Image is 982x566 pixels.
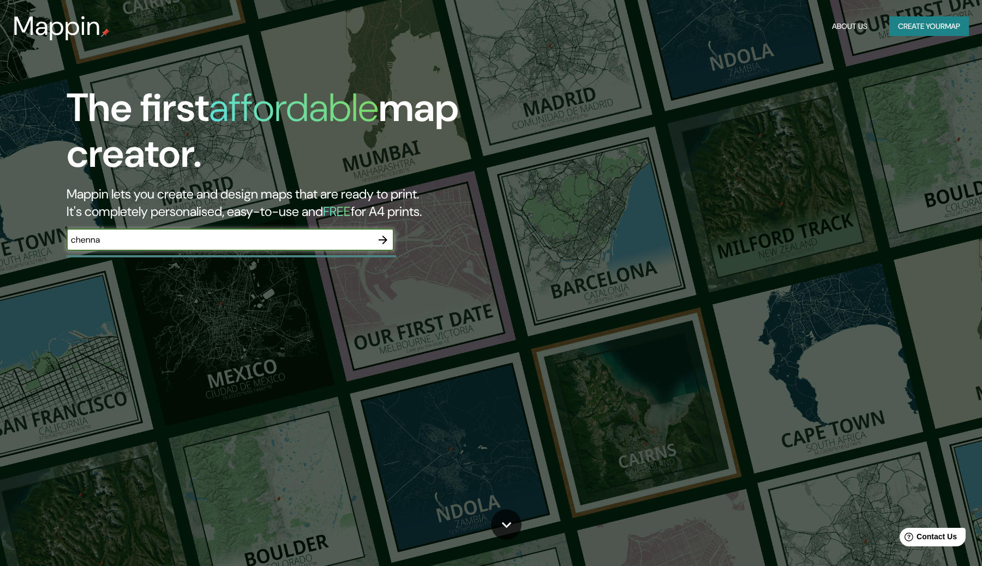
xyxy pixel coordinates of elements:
button: About Us [828,16,872,37]
input: Choose your favourite place [67,233,372,246]
h1: affordable [209,82,379,133]
button: Create yourmap [889,16,969,37]
h1: The first map creator. [67,85,558,185]
h3: Mappin [13,11,101,41]
h5: FREE [323,203,351,220]
h2: Mappin lets you create and design maps that are ready to print. It's completely personalised, eas... [67,185,558,220]
iframe: Help widget launcher [885,523,970,554]
img: mappin-pin [101,28,110,37]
